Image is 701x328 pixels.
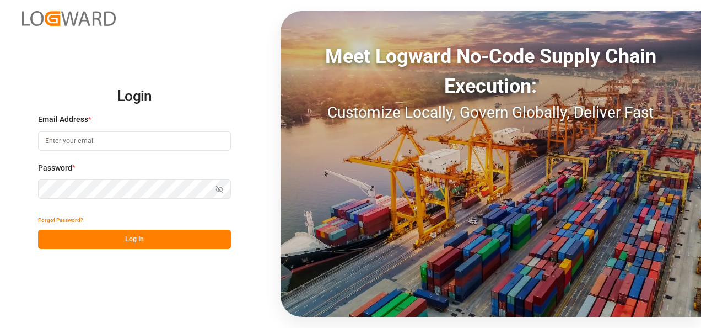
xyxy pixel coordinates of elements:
div: Customize Locally, Govern Globally, Deliver Fast [281,101,701,124]
span: Email Address [38,114,88,125]
button: Forgot Password? [38,210,83,230]
input: Enter your email [38,131,231,151]
img: Logward_new_orange.png [22,11,116,26]
span: Password [38,162,72,174]
div: Meet Logward No-Code Supply Chain Execution: [281,41,701,101]
button: Log In [38,230,231,249]
h2: Login [38,79,231,114]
